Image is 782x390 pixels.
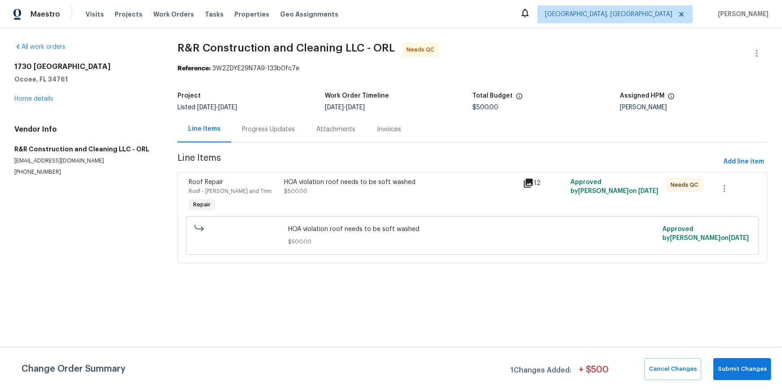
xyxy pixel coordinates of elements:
[720,154,768,170] button: Add line item
[714,10,769,19] span: [PERSON_NAME]
[325,93,389,99] h5: Work Order Timeline
[14,125,156,134] h4: Vendor Info
[545,10,672,19] span: [GEOGRAPHIC_DATA], [GEOGRAPHIC_DATA]
[197,104,216,111] span: [DATE]
[14,145,156,154] h5: R&R Construction and Cleaning LLC - ORL
[284,189,307,194] span: $500.00
[205,11,224,17] span: Tasks
[668,93,675,104] span: The hpm assigned to this work order.
[406,45,438,54] span: Needs QC
[288,237,657,246] span: $500.00
[14,96,53,102] a: Home details
[14,157,156,165] p: [EMAIL_ADDRESS][DOMAIN_NAME]
[177,43,395,53] span: R&R Construction and Cleaning LLC - ORL
[234,10,269,19] span: Properties
[639,188,659,194] span: [DATE]
[115,10,143,19] span: Projects
[218,104,237,111] span: [DATE]
[14,168,156,176] p: [PHONE_NUMBER]
[188,124,220,133] div: Line Items
[729,235,749,241] span: [DATE]
[723,156,764,167] span: Add line item
[377,125,401,134] div: Invoices
[523,178,566,189] div: 12
[620,93,665,99] h5: Assigned HPM
[516,93,523,104] span: The total cost of line items that have been proposed by Opendoor. This sum includes line items th...
[662,226,749,241] span: Approved by [PERSON_NAME] on
[30,10,60,19] span: Maestro
[284,178,518,187] div: HOA violation roof needs to be soft washed
[86,10,104,19] span: Visits
[242,125,295,134] div: Progress Updates
[153,10,194,19] span: Work Orders
[190,200,214,209] span: Repair
[571,179,659,194] span: Approved by [PERSON_NAME] on
[177,154,720,170] span: Line Items
[325,104,365,111] span: -
[14,75,156,84] h5: Ocoee, FL 34761
[325,104,344,111] span: [DATE]
[189,189,272,194] span: Roof - [PERSON_NAME] and Trim
[189,179,223,185] span: Roof Repair
[473,104,499,111] span: $500.00
[346,104,365,111] span: [DATE]
[14,62,156,71] h2: 1730 [GEOGRAPHIC_DATA]
[177,65,211,72] b: Reference:
[197,104,237,111] span: -
[671,180,702,189] span: Needs QC
[177,93,201,99] h5: Project
[14,44,65,50] a: All work orders
[473,93,513,99] h5: Total Budget
[288,225,657,234] span: HOA violation roof needs to be soft washed
[280,10,338,19] span: Geo Assignments
[177,64,768,73] div: 3W2ZDYE29N7A9-133b0fc7e
[620,104,768,111] div: [PERSON_NAME]
[316,125,355,134] div: Attachments
[177,104,237,111] span: Listed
